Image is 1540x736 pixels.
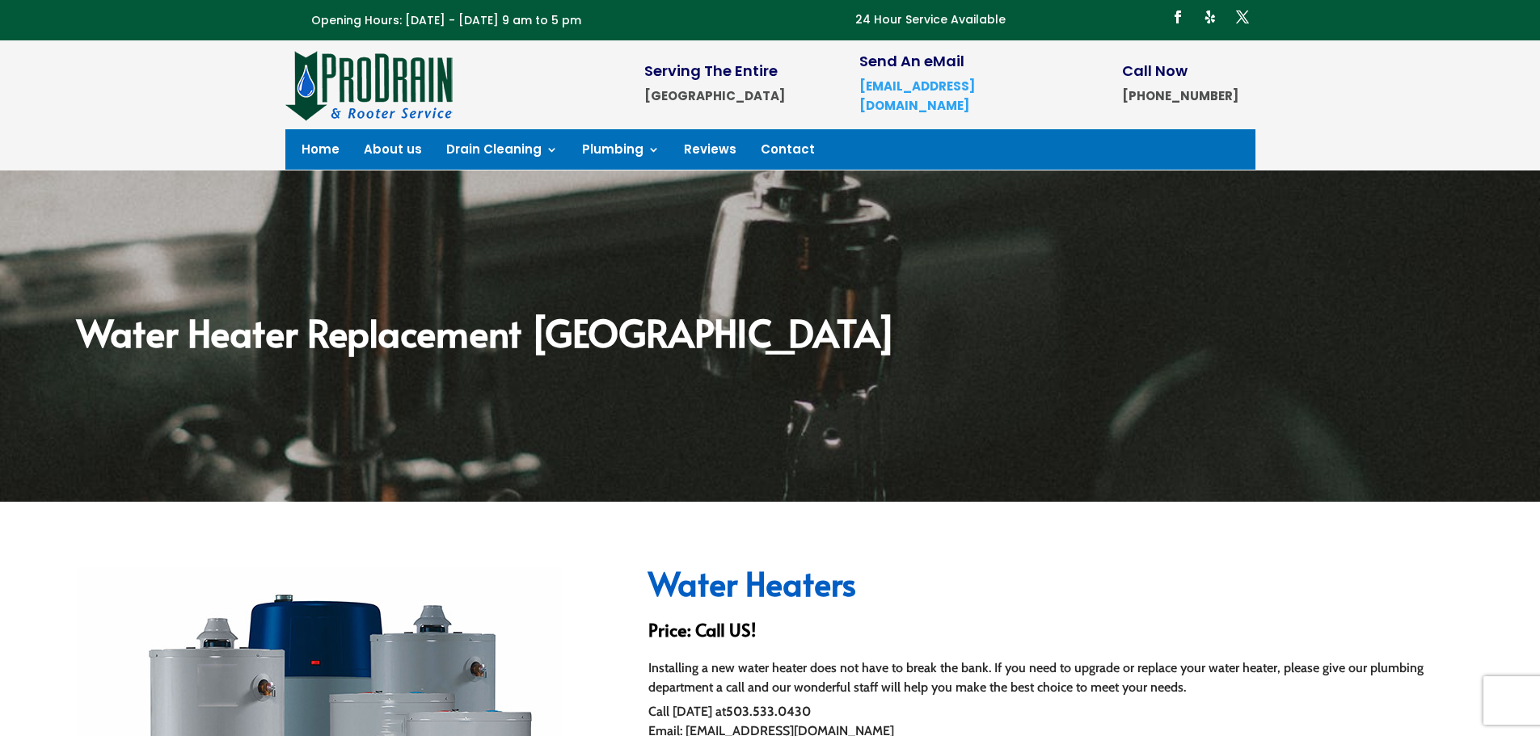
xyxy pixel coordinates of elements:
[1230,4,1255,30] a: Follow on X
[302,144,340,162] a: Home
[1165,4,1191,30] a: Follow on Facebook
[726,704,811,719] strong: 503.533.0430
[446,144,558,162] a: Drain Cleaning
[1122,87,1238,104] strong: [PHONE_NUMBER]
[684,144,736,162] a: Reviews
[648,704,726,719] span: Call [DATE] at
[859,51,964,71] span: Send An eMail
[644,87,785,104] strong: [GEOGRAPHIC_DATA]
[644,61,778,81] span: Serving The Entire
[1197,4,1223,30] a: Follow on Yelp
[855,11,1006,30] p: 24 Hour Service Available
[77,313,1463,359] h2: Water Heater Replacement [GEOGRAPHIC_DATA]
[1122,61,1188,81] span: Call Now
[648,620,1463,646] h3: Price: Call US!
[285,48,454,121] img: site-logo-100h
[648,567,1463,608] h2: Water Heaters
[364,144,422,162] a: About us
[761,144,815,162] a: Contact
[582,144,660,162] a: Plumbing
[311,12,581,28] span: Opening Hours: [DATE] - [DATE] 9 am to 5 pm
[648,658,1463,697] p: Installing a new water heater does not have to break the bank. If you need to upgrade or replace ...
[859,78,975,114] a: [EMAIL_ADDRESS][DOMAIN_NAME]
